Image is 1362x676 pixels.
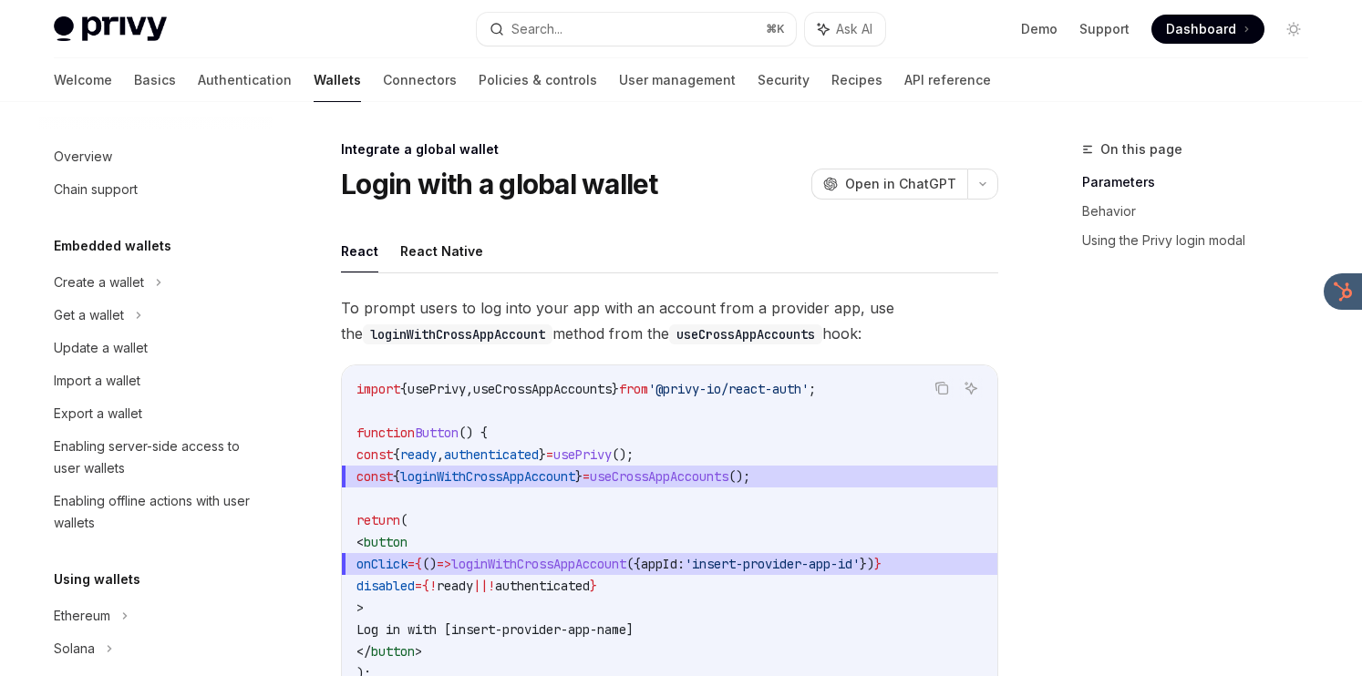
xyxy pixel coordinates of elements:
[54,304,124,326] div: Get a wallet
[451,556,626,572] span: loginWithCrossAppAccount
[728,468,750,485] span: ();
[356,578,415,594] span: disabled
[1021,20,1058,38] a: Demo
[356,556,408,572] span: onClick
[415,578,422,594] span: =
[356,599,364,616] span: >
[39,485,273,539] a: Enabling offline actions with user wallets
[511,18,562,40] div: Search...
[415,556,422,572] span: {
[437,556,451,572] span: =>
[39,364,273,397] a: Import a wallet
[422,578,429,594] span: {
[805,13,885,46] button: Ask AI
[363,324,552,344] code: loginWithCrossAppAccount
[619,381,648,397] span: from
[766,22,785,36] span: ⌘ K
[459,425,488,441] span: () {
[648,381,809,397] span: '@privy-io/react-auth'
[356,621,634,638] span: Log in with [insert-provider-app-name]
[400,512,408,528] span: (
[54,638,95,660] div: Solana
[473,381,612,397] span: useCrossAppAccounts
[444,446,539,463] span: authenticated
[400,230,483,272] button: React Native
[54,58,112,102] a: Welcome
[466,381,473,397] span: ,
[539,446,546,463] span: }
[437,578,473,594] span: ready
[341,140,998,159] div: Integrate a global wallet
[904,58,991,102] a: API reference
[575,468,583,485] span: }
[488,578,495,594] span: !
[383,58,457,102] a: Connectors
[553,446,612,463] span: usePrivy
[860,556,874,572] span: })
[1279,15,1308,44] button: Toggle dark mode
[583,468,590,485] span: =
[415,425,459,441] span: Button
[612,446,634,463] span: ();
[1079,20,1130,38] a: Support
[408,556,415,572] span: =
[1082,226,1323,255] a: Using the Privy login modal
[590,468,728,485] span: useCrossAppAccounts
[54,146,112,168] div: Overview
[356,446,393,463] span: const
[54,235,171,257] h5: Embedded wallets
[364,534,408,550] span: button
[54,370,140,392] div: Import a wallet
[356,643,371,660] span: </
[400,468,575,485] span: loginWithCrossAppAccount
[371,643,415,660] span: button
[626,556,641,572] span: ({
[198,58,292,102] a: Authentication
[54,403,142,425] div: Export a wallet
[473,578,488,594] span: ||
[930,376,954,400] button: Copy the contents from the code block
[54,337,148,359] div: Update a wallet
[54,490,262,534] div: Enabling offline actions with user wallets
[437,446,444,463] span: ,
[39,332,273,364] a: Update a wallet
[874,556,882,572] span: }
[1082,168,1323,197] a: Parameters
[1166,20,1236,38] span: Dashboard
[479,58,597,102] a: Policies & controls
[1082,197,1323,226] a: Behavior
[836,20,872,38] span: Ask AI
[393,468,400,485] span: {
[811,169,967,200] button: Open in ChatGPT
[1100,138,1182,160] span: On this page
[758,58,810,102] a: Security
[341,295,998,346] span: To prompt users to log into your app with an account from a provider app, use the method from the...
[54,435,262,479] div: Enabling server-side access to user wallets
[400,381,408,397] span: {
[54,179,138,200] div: Chain support
[619,58,736,102] a: User management
[477,13,796,46] button: Search...⌘K
[845,175,956,193] span: Open in ChatGPT
[134,58,176,102] a: Basics
[54,605,110,627] div: Ethereum
[959,376,983,400] button: Ask AI
[39,397,273,430] a: Export a wallet
[415,643,422,660] span: >
[39,173,273,206] a: Chain support
[314,58,361,102] a: Wallets
[341,230,378,272] button: React
[356,381,400,397] span: import
[685,556,860,572] span: 'insert-provider-app-id'
[495,578,590,594] span: authenticated
[612,381,619,397] span: }
[831,58,882,102] a: Recipes
[54,271,144,293] div: Create a wallet
[400,446,437,463] span: ready
[422,556,437,572] span: ()
[546,446,553,463] span: =
[356,534,364,550] span: <
[590,578,597,594] span: }
[39,140,273,173] a: Overview
[641,556,685,572] span: appId:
